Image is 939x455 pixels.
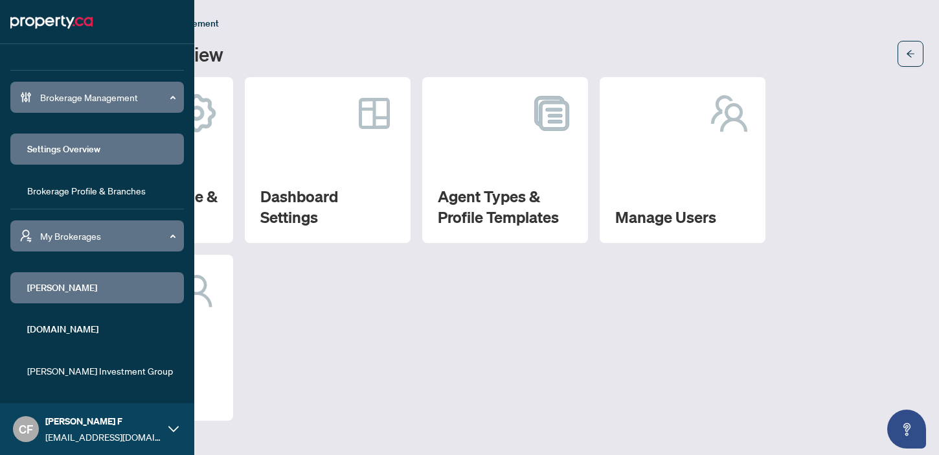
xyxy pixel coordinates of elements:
[10,12,93,32] img: logo
[40,229,175,243] span: My Brokerages
[27,322,175,336] span: [DOMAIN_NAME]
[27,281,175,295] span: [PERSON_NAME]
[45,414,162,428] span: [PERSON_NAME] F
[45,430,162,444] span: [EMAIL_ADDRESS][DOMAIN_NAME]
[906,49,915,58] span: arrow-left
[40,90,175,104] span: Brokerage Management
[438,186,572,227] h2: Agent Types & Profile Templates
[27,185,146,196] a: Brokerage Profile & Branches
[19,420,33,438] span: CF
[27,364,175,378] span: [PERSON_NAME] Investment Group
[615,207,750,227] h2: Manage Users
[19,229,32,242] span: user-switch
[887,410,926,449] button: Open asap
[27,143,100,155] a: Settings Overview
[260,186,395,227] h2: Dashboard Settings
